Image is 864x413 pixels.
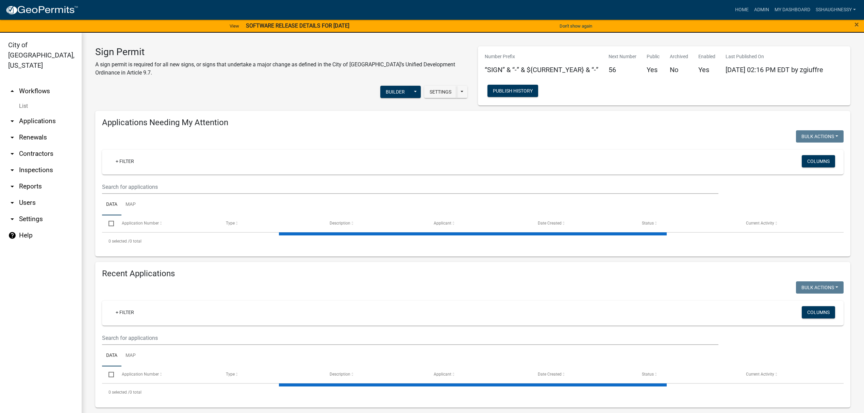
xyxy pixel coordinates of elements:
[226,221,235,226] span: Type
[8,150,16,158] i: arrow_drop_down
[246,22,349,29] strong: SOFTWARE RELEASE DETAILS FOR [DATE]
[802,155,835,167] button: Columns
[434,221,451,226] span: Applicant
[226,372,235,377] span: Type
[8,199,16,207] i: arrow_drop_down
[219,215,323,232] datatable-header-cell: Type
[427,215,531,232] datatable-header-cell: Applicant
[102,180,718,194] input: Search for applications
[8,166,16,174] i: arrow_drop_down
[122,221,159,226] span: Application Number
[609,53,636,60] p: Next Number
[854,20,859,29] span: ×
[102,345,121,367] a: Data
[635,215,740,232] datatable-header-cell: Status
[642,372,654,377] span: Status
[746,221,774,226] span: Current Activity
[424,86,457,98] button: Settings
[122,372,159,377] span: Application Number
[647,66,660,74] h5: Yes
[487,88,538,94] wm-modal-confirm: Workflow Publish History
[434,372,451,377] span: Applicant
[95,46,468,58] h3: Sign Permit
[380,86,410,98] button: Builder
[102,331,718,345] input: Search for applications
[8,231,16,239] i: help
[796,130,844,143] button: Bulk Actions
[102,194,121,216] a: Data
[102,215,115,232] datatable-header-cell: Select
[642,221,654,226] span: Status
[121,345,140,367] a: Map
[8,182,16,191] i: arrow_drop_down
[110,306,139,318] a: + Filter
[698,66,715,74] h5: Yes
[427,366,531,383] datatable-header-cell: Applicant
[802,306,835,318] button: Columns
[8,87,16,95] i: arrow_drop_up
[219,366,323,383] datatable-header-cell: Type
[95,61,468,77] p: A sign permit is required for all new signs, or signs that undertake a major change as defined in...
[854,20,859,29] button: Close
[635,366,740,383] datatable-header-cell: Status
[109,239,130,244] span: 0 selected /
[109,390,130,395] span: 0 selected /
[698,53,715,60] p: Enabled
[8,117,16,125] i: arrow_drop_down
[740,215,844,232] datatable-header-cell: Current Activity
[115,366,219,383] datatable-header-cell: Application Number
[8,215,16,223] i: arrow_drop_down
[609,66,636,74] h5: 56
[538,221,562,226] span: Date Created
[115,215,219,232] datatable-header-cell: Application Number
[813,3,859,16] a: sshaughnessy
[102,118,844,128] h4: Applications Needing My Attention
[102,366,115,383] datatable-header-cell: Select
[227,20,242,32] a: View
[110,155,139,167] a: + Filter
[102,384,844,401] div: 0 total
[330,221,350,226] span: Description
[102,233,844,250] div: 0 total
[557,20,595,32] button: Don't show again
[740,366,844,383] datatable-header-cell: Current Activity
[487,85,538,97] button: Publish History
[531,366,635,383] datatable-header-cell: Date Created
[531,215,635,232] datatable-header-cell: Date Created
[485,53,598,60] p: Number Prefix
[751,3,772,16] a: Admin
[670,53,688,60] p: Archived
[330,372,350,377] span: Description
[732,3,751,16] a: Home
[323,366,427,383] datatable-header-cell: Description
[485,66,598,74] h5: “SIGN” & “-” & ${CURRENT_YEAR} & “-”
[726,66,823,74] span: [DATE] 02:16 PM EDT by zgiuffre
[323,215,427,232] datatable-header-cell: Description
[796,281,844,294] button: Bulk Actions
[538,372,562,377] span: Date Created
[772,3,813,16] a: My Dashboard
[647,53,660,60] p: Public
[726,53,823,60] p: Last Published On
[746,372,774,377] span: Current Activity
[102,269,844,279] h4: Recent Applications
[8,133,16,142] i: arrow_drop_down
[121,194,140,216] a: Map
[670,66,688,74] h5: No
